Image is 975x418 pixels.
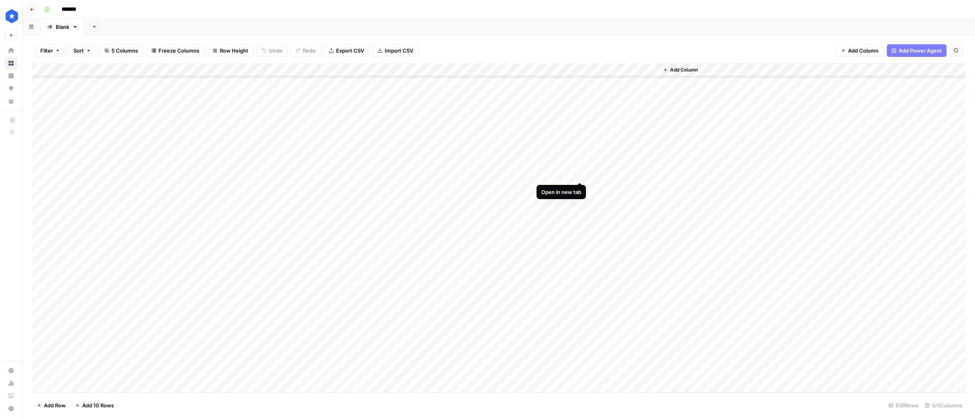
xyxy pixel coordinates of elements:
[99,44,143,57] button: 5 Columns
[159,47,199,55] span: Freeze Columns
[5,82,17,95] a: Opportunities
[5,364,17,377] a: Settings
[35,44,65,57] button: Filter
[5,6,17,26] button: Workspace: ConsumerAffairs
[660,65,701,75] button: Add Column
[220,47,248,55] span: Row Height
[111,47,138,55] span: 5 Columns
[5,390,17,402] a: Learning Hub
[291,44,321,57] button: Redo
[885,399,922,412] div: 939 Rows
[40,19,85,35] a: Blank
[5,402,17,415] button: Help + Support
[887,44,947,57] button: Add Power Agent
[44,401,66,409] span: Add Row
[670,66,698,73] span: Add Column
[82,401,114,409] span: Add 10 Rows
[146,44,204,57] button: Freeze Columns
[385,47,413,55] span: Import CSV
[70,399,119,412] button: Add 10 Rows
[5,377,17,390] a: Usage
[74,47,84,55] span: Sort
[68,44,96,57] button: Sort
[372,44,418,57] button: Import CSV
[899,47,942,55] span: Add Power Agent
[922,399,966,412] div: 5/5 Columns
[541,188,581,196] div: Open in new tab
[848,47,879,55] span: Add Column
[303,47,316,55] span: Redo
[324,44,369,57] button: Export CSV
[32,399,70,412] button: Add Row
[5,57,17,70] a: Browse
[269,47,282,55] span: Undo
[5,9,19,23] img: ConsumerAffairs Logo
[5,70,17,82] a: Insights
[208,44,253,57] button: Row Height
[336,47,364,55] span: Export CSV
[5,44,17,57] a: Home
[56,23,69,31] div: Blank
[5,95,17,107] a: Your Data
[257,44,287,57] button: Undo
[836,44,884,57] button: Add Column
[40,47,53,55] span: Filter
